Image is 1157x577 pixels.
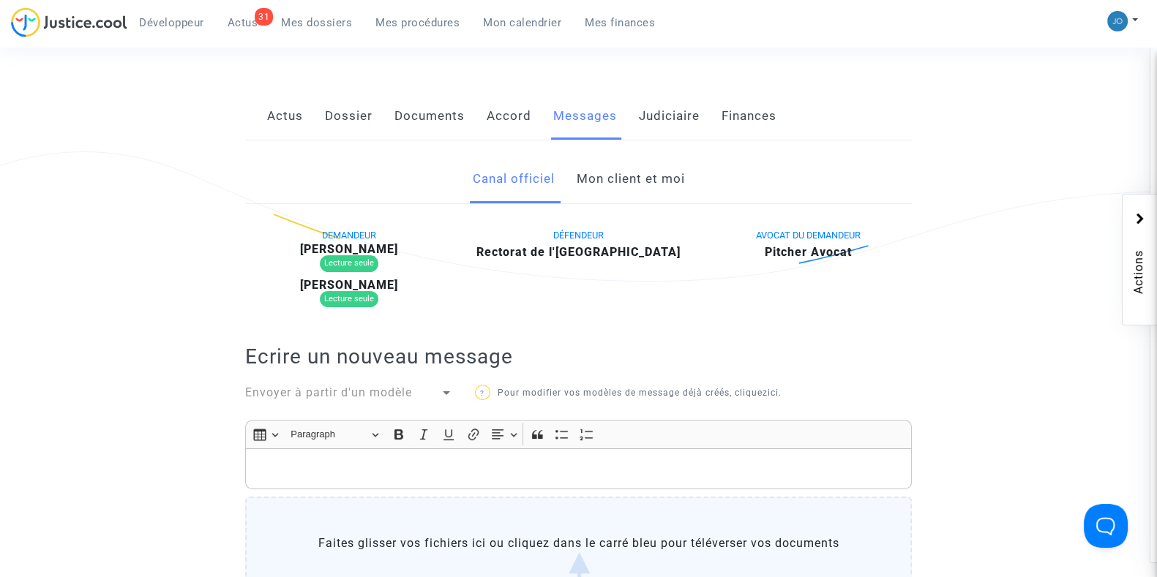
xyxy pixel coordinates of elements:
[756,230,861,241] span: AVOCAT DU DEMANDEUR
[284,423,385,445] button: Paragraph
[23,38,35,50] img: website_grey.svg
[394,92,465,140] a: Documents
[585,16,655,29] span: Mes finances
[553,230,604,241] span: DÉFENDEUR
[75,86,113,96] div: Domaine
[553,92,617,140] a: Messages
[38,38,165,50] div: Domaine: [DOMAIN_NAME]
[480,389,484,397] span: ?
[245,448,912,489] div: Rich Text Editor, main
[300,278,398,292] b: [PERSON_NAME]
[41,23,72,35] div: v 4.0.25
[375,16,460,29] span: Mes procédures
[245,420,912,448] div: Editor toolbar
[320,291,378,308] div: Lecture seule
[11,7,127,37] img: jc-logo.svg
[281,16,352,29] span: Mes dossiers
[471,12,573,34] a: Mon calendrier
[1130,209,1147,317] span: Actions
[228,16,258,29] span: Actus
[472,155,554,203] a: Canal officiel
[576,155,684,203] a: Mon client et moi
[245,385,412,399] span: Envoyer à partir d'un modèle
[325,92,372,140] a: Dossier
[487,92,531,140] a: Accord
[269,12,364,34] a: Mes dossiers
[182,86,224,96] div: Mots-clés
[291,426,367,443] span: Paragraph
[765,245,852,259] b: Pitcher Avocat
[475,384,798,402] p: Pour modifier vos modèles de message déjà créés, cliquez .
[255,8,273,26] div: 31
[59,85,71,97] img: tab_domain_overview_orange.svg
[267,92,303,140] a: Actus
[768,388,779,398] a: ici
[364,12,471,34] a: Mes procédures
[300,242,398,256] b: [PERSON_NAME]
[573,12,667,34] a: Mes finances
[127,12,216,34] a: Développeur
[139,16,204,29] span: Développeur
[483,16,561,29] span: Mon calendrier
[320,255,378,272] div: Lecture seule
[722,92,776,140] a: Finances
[166,85,178,97] img: tab_keywords_by_traffic_grey.svg
[1107,11,1128,31] img: 45a793c8596a0d21866ab9c5374b5e4b
[23,23,35,35] img: logo_orange.svg
[216,12,270,34] a: 31Actus
[322,230,376,241] span: DEMANDEUR
[639,92,700,140] a: Judiciaire
[1084,504,1128,548] iframe: Help Scout Beacon - Open
[245,344,912,369] h2: Ecrire un nouveau message
[476,245,681,259] b: Rectorat de l'[GEOGRAPHIC_DATA]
